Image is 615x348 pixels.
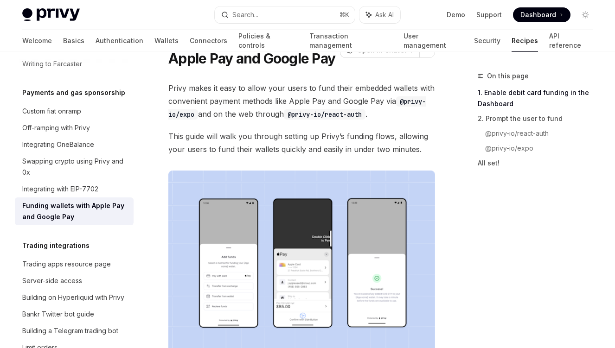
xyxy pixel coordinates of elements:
[22,183,98,195] div: Integrating with EIP-7702
[478,85,600,111] a: 1. Enable debit card funding in the Dashboard
[309,30,392,52] a: Transaction management
[22,325,118,336] div: Building a Telegram trading bot
[549,30,593,52] a: API reference
[154,30,179,52] a: Wallets
[476,10,502,19] a: Support
[22,106,81,117] div: Custom fiat onramp
[15,103,134,120] a: Custom fiat onramp
[15,306,134,323] a: Bankr Twitter bot guide
[22,309,94,320] div: Bankr Twitter bot guide
[15,256,134,272] a: Trading apps resource page
[63,30,84,52] a: Basics
[15,197,134,225] a: Funding wallets with Apple Pay and Google Pay
[15,181,134,197] a: Integrating with EIP-7702
[474,30,500,52] a: Security
[232,9,258,20] div: Search...
[22,87,125,98] h5: Payments and gas sponsorship
[96,30,143,52] a: Authentication
[22,259,111,270] div: Trading apps resource page
[15,289,134,306] a: Building on Hyperliquid with Privy
[215,6,354,23] button: Search...⌘K
[190,30,227,52] a: Connectors
[22,275,82,286] div: Server-side access
[168,130,435,156] span: This guide will walk you through setting up Privy’s funding flows, allowing your users to fund th...
[512,30,538,52] a: Recipes
[22,240,90,251] h5: Trading integrations
[15,136,134,153] a: Integrating OneBalance
[22,122,90,133] div: Off-ramping with Privy
[578,7,593,22] button: Toggle dark mode
[15,272,134,289] a: Server-side access
[22,156,128,178] div: Swapping crypto using Privy and 0x
[15,323,134,339] a: Building a Telegram trading bot
[487,70,529,82] span: On this page
[22,200,128,222] div: Funding wallets with Apple Pay and Google Pay
[22,8,80,21] img: light logo
[284,109,365,120] code: @privy-io/react-auth
[340,11,349,19] span: ⌘ K
[404,30,462,52] a: User management
[485,141,600,156] a: @privy-io/expo
[447,10,465,19] a: Demo
[513,7,570,22] a: Dashboard
[478,111,600,126] a: 2. Prompt the user to fund
[375,10,394,19] span: Ask AI
[238,30,298,52] a: Policies & controls
[359,6,400,23] button: Ask AI
[168,82,435,120] span: Privy makes it easy to allow your users to fund their embedded wallets with convenient payment me...
[15,120,134,136] a: Off-ramping with Privy
[22,139,94,150] div: Integrating OneBalance
[22,30,52,52] a: Welcome
[15,153,134,181] a: Swapping crypto using Privy and 0x
[520,10,556,19] span: Dashboard
[22,292,124,303] div: Building on Hyperliquid with Privy
[478,156,600,171] a: All set!
[485,126,600,141] a: @privy-io/react-auth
